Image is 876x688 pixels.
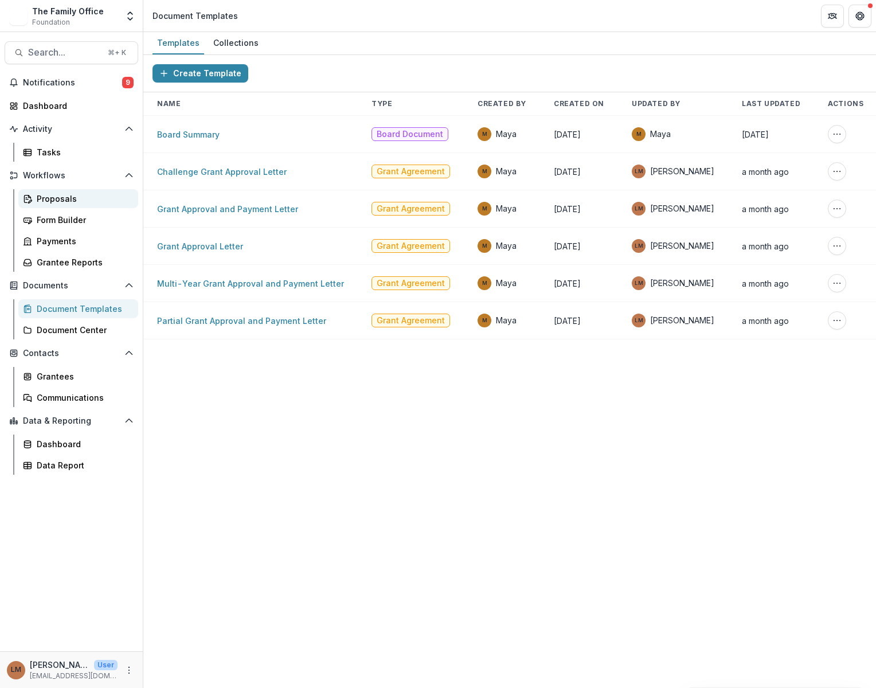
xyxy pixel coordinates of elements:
div: Lizzy Martin [635,206,643,212]
a: Form Builder [18,210,138,229]
th: Created On [540,92,618,116]
button: Open Documents [5,276,138,295]
div: Maya [482,131,487,137]
button: More Action [828,200,846,218]
button: Open Data & Reporting [5,412,138,430]
button: Create Template [152,64,248,83]
a: Dashboard [5,96,138,115]
div: Maya [636,131,642,137]
a: Grant Approval and Payment Letter [157,204,298,214]
div: Templates [152,34,204,51]
a: Proposals [18,189,138,208]
span: Contacts [23,349,120,358]
span: [PERSON_NAME] [650,166,714,177]
span: [DATE] [554,130,581,139]
th: Updated By [618,92,728,116]
div: The Family Office [32,5,104,17]
button: Open entity switcher [122,5,138,28]
div: Document Templates [37,303,129,315]
a: Templates [152,32,204,54]
a: Communications [18,388,138,407]
button: Search... [5,41,138,64]
span: Maya [496,203,517,214]
span: 9 [122,77,134,88]
div: Form Builder [37,214,129,226]
span: Activity [23,124,120,134]
span: [PERSON_NAME] [650,277,714,289]
span: Maya [496,166,517,177]
a: Grantees [18,367,138,386]
span: [DATE] [554,279,581,288]
span: Grant Agreement [377,204,445,214]
a: Payments [18,232,138,251]
button: More Action [828,162,846,181]
button: More [122,663,136,677]
span: Maya [650,128,671,140]
span: [DATE] [554,167,581,177]
span: [PERSON_NAME] [650,315,714,326]
a: Partial Grant Approval and Payment Letter [157,316,326,326]
button: More Action [828,311,846,330]
button: Open Contacts [5,344,138,362]
p: [EMAIL_ADDRESS][DOMAIN_NAME] [30,671,118,681]
a: Data Report [18,456,138,475]
div: Collections [209,34,263,51]
nav: breadcrumb [148,7,243,24]
div: Dashboard [37,438,129,450]
a: Tasks [18,143,138,162]
span: Grant Agreement [377,279,445,288]
th: Last Updated [728,92,814,116]
span: Board Document [377,130,443,139]
a: Grant Approval Letter [157,241,243,251]
a: Multi-Year Grant Approval and Payment Letter [157,279,344,288]
a: Document Center [18,320,138,339]
span: Maya [496,277,517,289]
div: Payments [37,235,129,247]
span: Grant Agreement [377,241,445,251]
a: Dashboard [18,435,138,454]
div: Proposals [37,193,129,205]
button: Get Help [848,5,871,28]
button: More Action [828,237,846,255]
span: a month ago [742,279,789,288]
span: [PERSON_NAME] [650,203,714,214]
span: Maya [496,128,517,140]
button: Open Activity [5,120,138,138]
div: Lizzy Martin [635,243,643,249]
span: Documents [23,281,120,291]
div: ⌘ + K [105,46,128,59]
span: Data & Reporting [23,416,120,426]
p: [PERSON_NAME] [30,659,89,671]
div: Tasks [37,146,129,158]
a: Challenge Grant Approval Letter [157,167,287,177]
div: Lizzy Martin [635,318,643,323]
span: Foundation [32,17,70,28]
th: Created By [464,92,540,116]
th: Name [143,92,358,116]
span: Grant Agreement [377,167,445,177]
span: [DATE] [554,241,581,251]
span: a month ago [742,241,789,251]
span: a month ago [742,204,789,214]
div: Grantee Reports [37,256,129,268]
div: Document Center [37,324,129,336]
button: Notifications9 [5,73,138,92]
button: Open Workflows [5,166,138,185]
div: Dashboard [23,100,129,112]
div: Grantees [37,370,129,382]
span: Maya [496,315,517,326]
span: [DATE] [554,204,581,214]
div: Lizzy Martin [11,666,21,674]
a: Document Templates [18,299,138,318]
span: Maya [496,240,517,252]
span: [DATE] [742,130,769,139]
div: Maya [482,318,487,323]
span: Search... [28,47,101,58]
div: Lizzy Martin [635,169,643,174]
div: Document Templates [152,10,238,22]
span: [DATE] [554,316,581,326]
button: More Action [828,125,846,143]
span: Notifications [23,78,122,88]
img: The Family Office [9,7,28,25]
button: More Action [828,274,846,292]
